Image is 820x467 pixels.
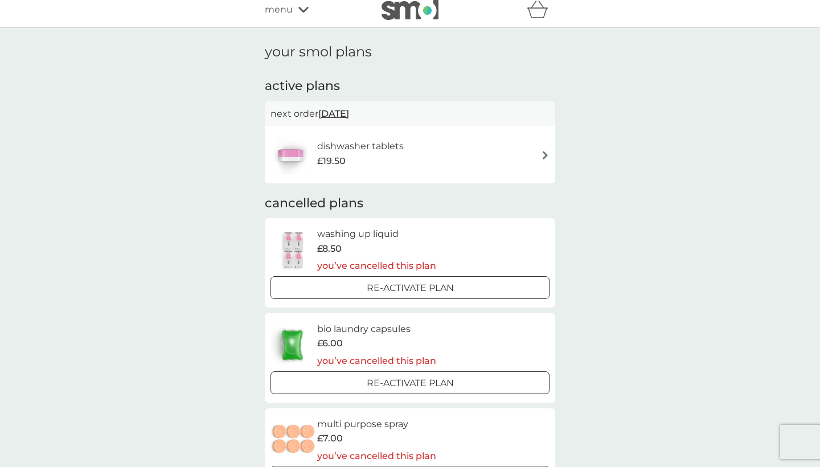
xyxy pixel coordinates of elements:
span: menu [265,2,293,17]
img: washing up liquid [270,230,317,270]
h6: washing up liquid [317,227,436,241]
img: dishwasher tablets [270,135,310,175]
p: you’ve cancelled this plan [317,259,436,273]
img: multi purpose spray [270,420,317,460]
span: £7.00 [317,431,343,446]
button: Re-activate Plan [270,371,550,394]
span: [DATE] [318,103,349,125]
img: arrow right [541,151,550,159]
p: you’ve cancelled this plan [317,354,436,368]
button: Re-activate Plan [270,276,550,299]
span: £6.00 [317,336,343,351]
h6: dishwasher tablets [317,139,404,154]
span: £19.50 [317,154,346,169]
h6: multi purpose spray [317,417,436,432]
p: Re-activate Plan [367,376,454,391]
h2: active plans [265,77,555,95]
img: bio laundry capsules [270,325,314,365]
p: Re-activate Plan [367,281,454,296]
p: next order [270,106,550,121]
h2: cancelled plans [265,195,555,212]
h1: your smol plans [265,44,555,60]
h6: bio laundry capsules [317,322,436,337]
span: £8.50 [317,241,342,256]
p: you’ve cancelled this plan [317,449,436,464]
